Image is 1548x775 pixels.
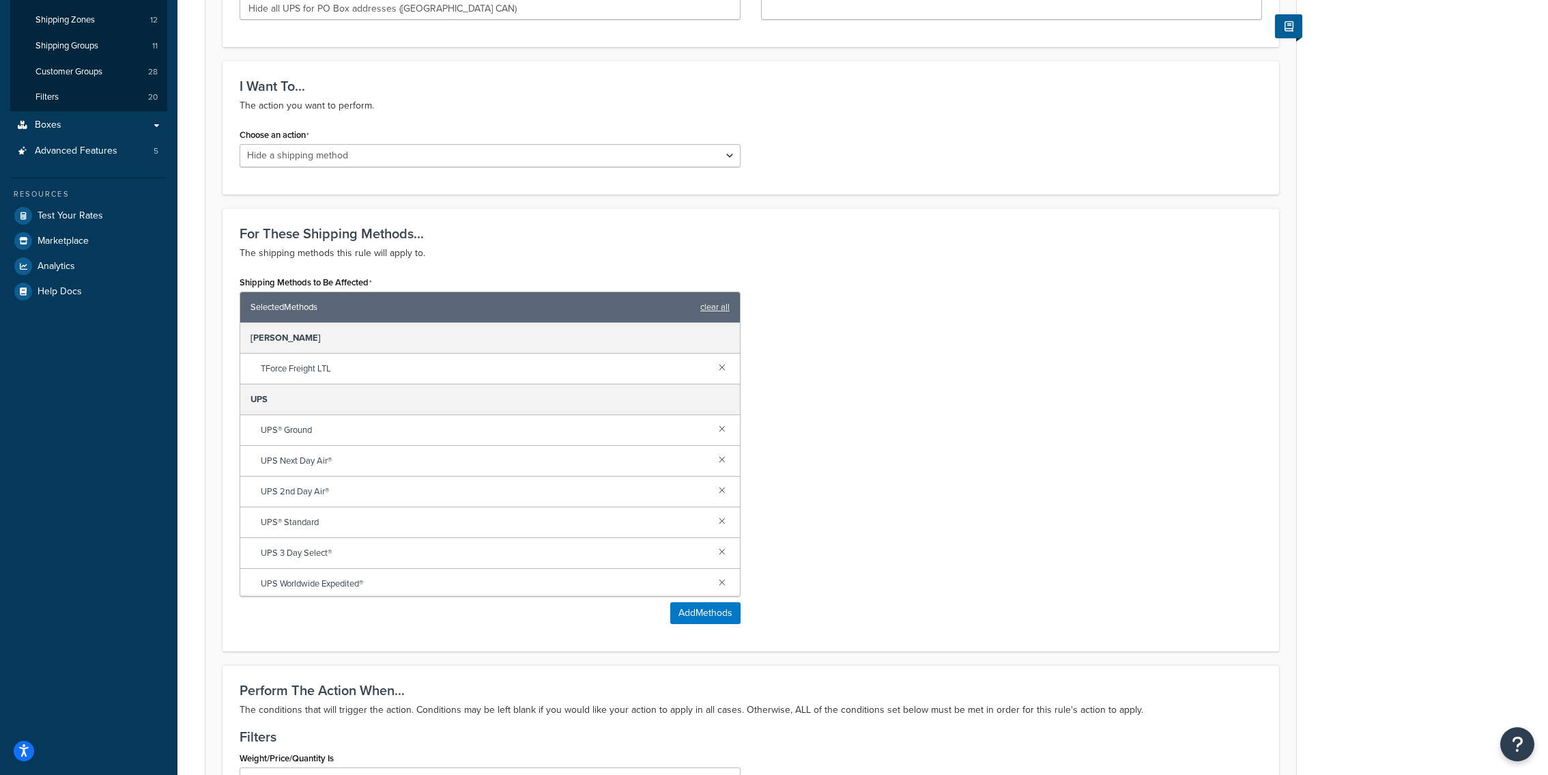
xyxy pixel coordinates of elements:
[240,384,740,415] div: UPS
[38,236,89,247] span: Marketplace
[700,298,730,317] a: clear all
[10,8,167,33] li: Shipping Zones
[261,359,708,378] span: TForce Freight LTL
[10,33,167,59] a: Shipping Groups11
[261,513,708,532] span: UPS® Standard
[240,245,1262,262] p: The shipping methods this rule will apply to.
[240,98,1262,114] p: The action you want to perform.
[240,702,1262,718] p: The conditions that will trigger the action. Conditions may be left blank if you would like your ...
[148,91,158,103] span: 20
[35,40,98,52] span: Shipping Groups
[10,33,167,59] li: Shipping Groups
[240,683,1262,698] h3: Perform The Action When...
[35,66,102,78] span: Customer Groups
[261,574,708,593] span: UPS Worldwide Expedited®
[10,254,167,279] a: Analytics
[150,14,158,26] span: 12
[240,226,1262,241] h3: For These Shipping Methods...
[10,279,167,304] a: Help Docs
[10,8,167,33] a: Shipping Zones12
[10,59,167,85] li: Customer Groups
[10,188,167,200] div: Resources
[10,85,167,110] a: Filters20
[250,298,693,317] span: Selected Methods
[148,66,158,78] span: 28
[240,753,334,763] label: Weight/Price/Quantity Is
[240,729,1262,744] h3: Filters
[240,323,740,354] div: [PERSON_NAME]
[10,85,167,110] li: Filters
[261,482,708,501] span: UPS 2nd Day Air®
[10,139,167,164] a: Advanced Features5
[261,451,708,470] span: UPS Next Day Air®
[35,145,117,157] span: Advanced Features
[261,421,708,440] span: UPS® Ground
[10,203,167,228] a: Test Your Rates
[240,79,1262,94] h3: I Want To...
[1500,727,1534,761] button: Open Resource Center
[240,130,309,141] label: Choose an action
[38,286,82,298] span: Help Docs
[38,261,75,272] span: Analytics
[10,113,167,138] a: Boxes
[10,59,167,85] a: Customer Groups28
[35,119,61,131] span: Boxes
[152,40,158,52] span: 11
[261,544,708,563] span: UPS 3 Day Select®
[35,14,95,26] span: Shipping Zones
[10,139,167,164] li: Advanced Features
[35,91,59,103] span: Filters
[240,277,372,288] label: Shipping Methods to Be Affected
[38,210,103,222] span: Test Your Rates
[670,602,741,624] button: AddMethods
[1275,14,1302,38] button: Show Help Docs
[154,145,158,157] span: 5
[10,229,167,253] a: Marketplace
